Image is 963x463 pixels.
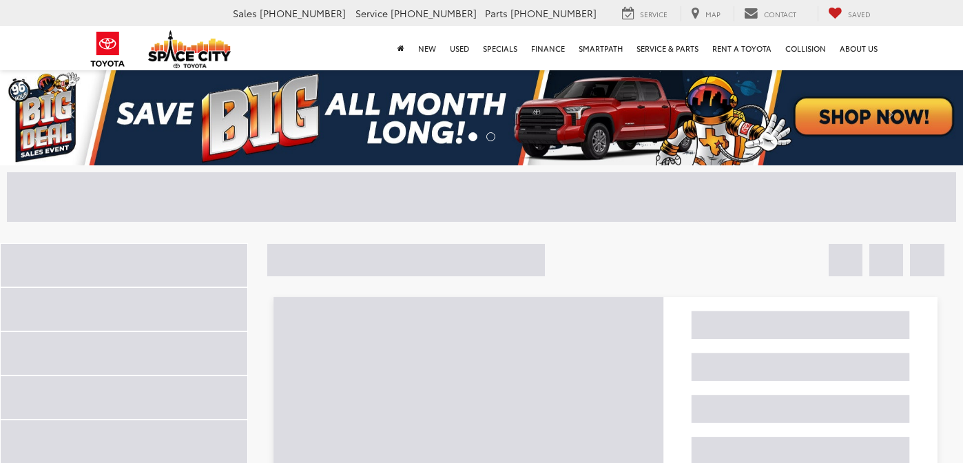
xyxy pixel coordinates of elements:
[82,27,134,72] img: Toyota
[391,6,477,20] span: [PHONE_NUMBER]
[848,9,871,19] span: Saved
[233,6,257,20] span: Sales
[764,9,796,19] span: Contact
[734,6,807,21] a: Contact
[640,9,667,19] span: Service
[524,26,572,70] a: Finance
[443,26,476,70] a: Used
[833,26,884,70] a: About Us
[572,26,630,70] a: SmartPath
[148,30,231,68] img: Space City Toyota
[705,9,721,19] span: Map
[681,6,731,21] a: Map
[818,6,881,21] a: My Saved Vehicles
[411,26,443,70] a: New
[510,6,597,20] span: [PHONE_NUMBER]
[485,6,508,20] span: Parts
[705,26,778,70] a: Rent a Toyota
[355,6,388,20] span: Service
[778,26,833,70] a: Collision
[612,6,678,21] a: Service
[391,26,411,70] a: Home
[476,26,524,70] a: Specials
[260,6,346,20] span: [PHONE_NUMBER]
[630,26,705,70] a: Service & Parts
